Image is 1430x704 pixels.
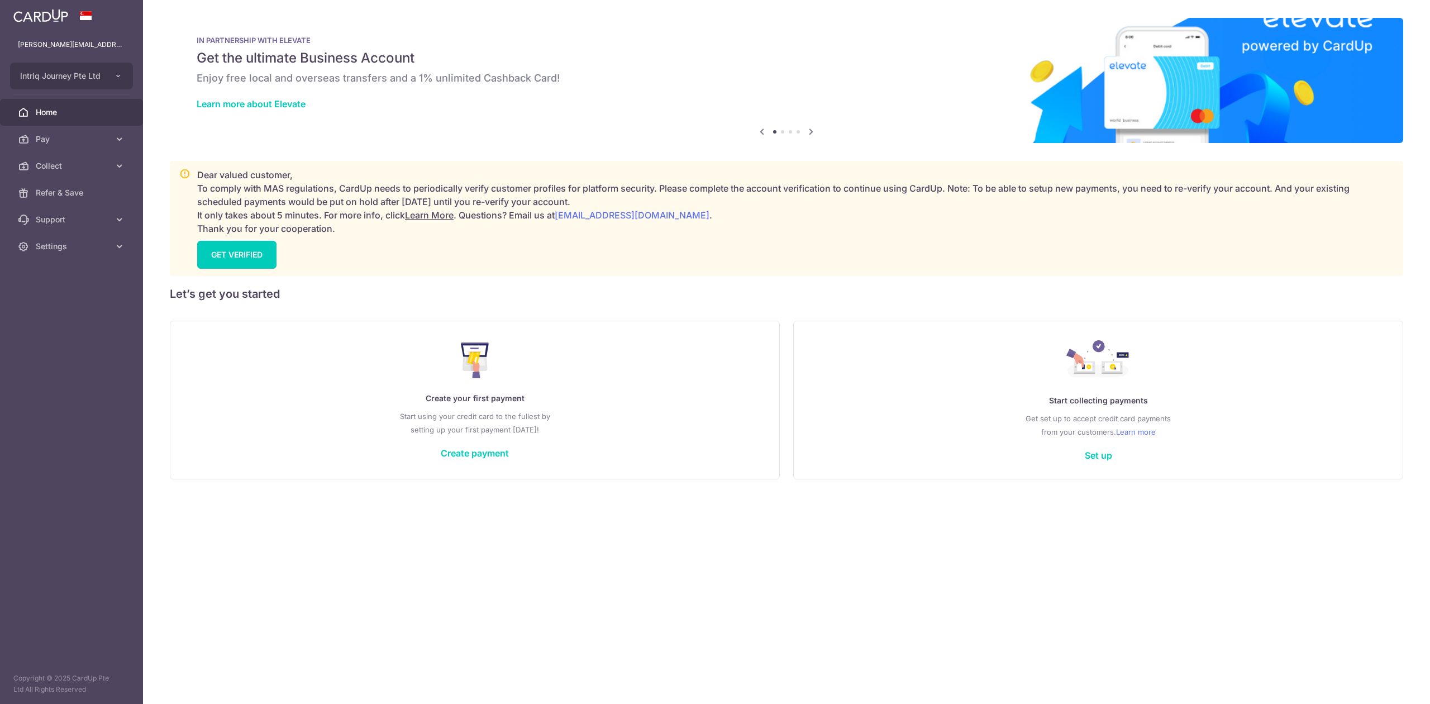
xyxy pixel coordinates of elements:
[197,36,1376,45] p: IN PARTNERSHIP WITH ELEVATE
[816,394,1380,407] p: Start collecting payments
[20,70,103,82] span: Intriq Journey Pte Ltd
[36,134,109,145] span: Pay
[816,412,1380,439] p: Get set up to accept credit card payments from your customers.
[193,410,757,436] p: Start using your credit card to the fullest by setting up your first payment [DATE]!
[170,285,1403,303] h5: Let’s get you started
[197,168,1394,235] p: Dear valued customer, To comply with MAS regulations, CardUp needs to periodically verify custome...
[36,107,109,118] span: Home
[405,210,454,221] a: Learn More
[36,214,109,225] span: Support
[197,98,306,110] a: Learn more about Elevate
[36,160,109,172] span: Collect
[555,210,709,221] a: [EMAIL_ADDRESS][DOMAIN_NAME]
[193,392,757,405] p: Create your first payment
[1116,425,1156,439] a: Learn more
[36,241,109,252] span: Settings
[1066,340,1130,380] img: Collect Payment
[197,241,277,269] a: GET VERIFIED
[1085,450,1112,461] a: Set up
[197,49,1376,67] h5: Get the ultimate Business Account
[441,448,509,459] a: Create payment
[36,187,109,198] span: Refer & Save
[197,72,1376,85] h6: Enjoy free local and overseas transfers and a 1% unlimited Cashback Card!
[461,343,489,378] img: Make Payment
[13,9,68,22] img: CardUp
[18,39,125,50] p: [PERSON_NAME][EMAIL_ADDRESS][DOMAIN_NAME]
[170,18,1403,143] img: Renovation banner
[10,63,133,89] button: Intriq Journey Pte Ltd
